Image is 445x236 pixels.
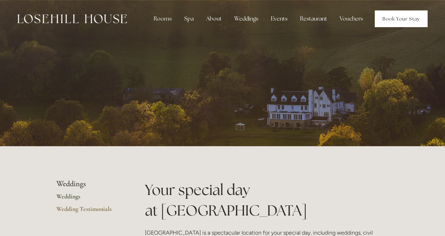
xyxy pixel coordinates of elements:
[294,12,333,26] div: Restaurant
[229,12,264,26] div: Weddings
[17,14,127,23] img: Losehill House
[179,12,199,26] div: Spa
[56,205,123,218] a: Wedding Testimonials
[375,10,428,27] a: Book Your Stay
[56,180,123,189] li: Weddings
[265,12,293,26] div: Events
[148,12,177,26] div: Rooms
[201,12,227,26] div: About
[334,12,369,26] a: Vouchers
[145,180,389,221] h1: Your special day at [GEOGRAPHIC_DATA]
[56,192,123,205] a: Weddings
